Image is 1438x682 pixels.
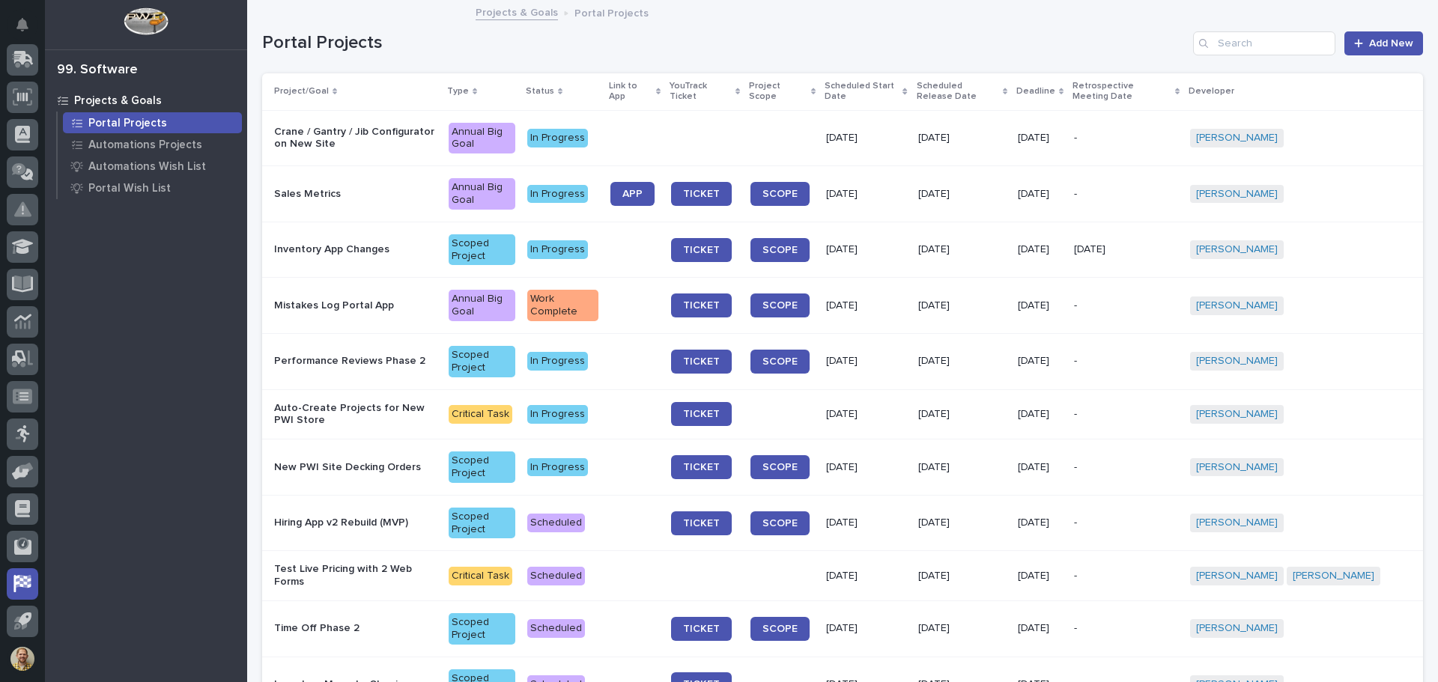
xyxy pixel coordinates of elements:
[1074,517,1178,529] p: -
[449,567,512,585] div: Critical Task
[762,518,798,529] span: SCOPE
[262,495,1423,551] tr: Hiring App v2 Rebuild (MVP)Scoped ProjectScheduledTICKETSCOPE[DATE][DATE][DATE]-[PERSON_NAME]
[476,3,558,20] a: Projects & Goals
[826,355,905,368] p: [DATE]
[449,346,515,377] div: Scoped Project
[1196,517,1278,529] a: [PERSON_NAME]
[57,62,138,79] div: 99. Software
[671,293,732,317] a: TICKET
[1196,622,1278,635] a: [PERSON_NAME]
[7,9,38,40] button: Notifications
[750,350,810,374] a: SCOPE
[449,178,515,210] div: Annual Big Goal
[262,551,1423,601] tr: Test Live Pricing with 2 Web FormsCritical TaskScheduled[DATE][DATE][DATE]-[PERSON_NAME] [PERSON_...
[1018,188,1062,201] p: [DATE]
[449,123,515,154] div: Annual Big Goal
[1189,83,1234,100] p: Developer
[449,405,512,424] div: Critical Task
[683,409,720,419] span: TICKET
[1193,31,1335,55] input: Search
[671,617,732,641] a: TICKET
[762,245,798,255] span: SCOPE
[262,278,1423,334] tr: Mistakes Log Portal AppAnnual Big GoalWork CompleteTICKETSCOPE[DATE][DATE][DATE]-[PERSON_NAME]
[750,293,810,317] a: SCOPE
[45,89,247,112] a: Projects & Goals
[683,300,720,311] span: TICKET
[1196,570,1278,582] a: [PERSON_NAME]
[826,299,905,312] p: [DATE]
[58,156,247,177] a: Automations Wish List
[749,78,807,106] p: Project Scope
[670,78,732,106] p: YouTrack Ticket
[671,350,732,374] a: TICKET
[1196,299,1278,312] a: [PERSON_NAME]
[274,622,437,635] p: Time Off Phase 2
[762,189,798,199] span: SCOPE
[1073,78,1171,106] p: Retrospective Meeting Date
[527,290,598,321] div: Work Complete
[1074,243,1178,256] p: [DATE]
[88,117,167,130] p: Portal Projects
[449,508,515,539] div: Scoped Project
[262,32,1187,54] h1: Portal Projects
[1293,570,1374,582] a: [PERSON_NAME]
[449,613,515,645] div: Scoped Project
[7,643,38,675] button: users-avatar
[610,182,655,206] a: APP
[1369,38,1413,49] span: Add New
[262,110,1423,166] tr: Crane / Gantry / Jib Configurator on New SiteAnnual Big GoalIn Progress[DATE][DATE][DATE]-[PERSON...
[274,299,437,312] p: Mistakes Log Portal App
[527,129,588,147] div: In Progress
[1018,355,1062,368] p: [DATE]
[1074,408,1178,421] p: -
[449,290,515,321] div: Annual Big Goal
[262,166,1423,222] tr: Sales MetricsAnnual Big GoalIn ProgressAPPTICKETSCOPE[DATE][DATE][DATE]-[PERSON_NAME]
[1074,188,1178,201] p: -
[762,462,798,472] span: SCOPE
[683,624,720,634] span: TICKET
[1074,570,1178,582] p: -
[762,624,798,634] span: SCOPE
[527,240,588,259] div: In Progress
[88,160,206,174] p: Automations Wish List
[918,517,1007,529] p: [DATE]
[825,78,899,106] p: Scheduled Start Date
[918,461,1007,474] p: [DATE]
[1018,408,1062,421] p: [DATE]
[527,514,585,532] div: Scheduled
[918,355,1007,368] p: [DATE]
[762,300,798,311] span: SCOPE
[1196,355,1278,368] a: [PERSON_NAME]
[1018,622,1062,635] p: [DATE]
[1018,517,1062,529] p: [DATE]
[262,333,1423,389] tr: Performance Reviews Phase 2Scoped ProjectIn ProgressTICKETSCOPE[DATE][DATE][DATE]-[PERSON_NAME]
[1196,243,1278,256] a: [PERSON_NAME]
[671,511,732,535] a: TICKET
[526,83,554,100] p: Status
[274,83,329,100] p: Project/Goal
[262,600,1423,657] tr: Time Off Phase 2Scoped ProjectScheduledTICKETSCOPE[DATE][DATE][DATE]-[PERSON_NAME]
[609,78,652,106] p: Link to App
[671,455,732,479] a: TICKET
[1074,132,1178,144] p: -
[683,189,720,199] span: TICKET
[918,188,1007,201] p: [DATE]
[88,138,202,152] p: Automations Projects
[447,83,469,100] p: Type
[1018,243,1062,256] p: [DATE]
[88,182,171,195] p: Portal Wish List
[1196,188,1278,201] a: [PERSON_NAME]
[274,563,437,588] p: Test Live Pricing with 2 Web Forms
[527,405,588,424] div: In Progress
[1074,461,1178,474] p: -
[750,511,810,535] a: SCOPE
[750,182,810,206] a: SCOPE
[826,622,905,635] p: [DATE]
[918,570,1007,582] p: [DATE]
[527,185,588,204] div: In Progress
[262,222,1423,278] tr: Inventory App ChangesScoped ProjectIn ProgressTICKETSCOPE[DATE][DATE][DATE][DATE][PERSON_NAME]
[58,134,247,155] a: Automations Projects
[826,243,905,256] p: [DATE]
[58,177,247,198] a: Portal Wish List
[274,188,437,201] p: Sales Metrics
